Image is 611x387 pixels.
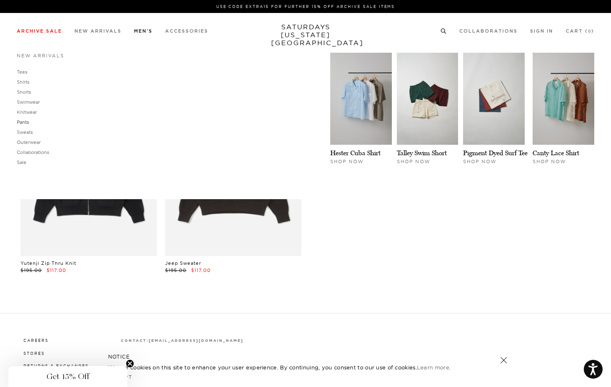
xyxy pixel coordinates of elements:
[121,339,149,343] strong: contact:
[533,149,579,157] a: Canty Lace Shirt
[134,29,153,33] a: Men's
[108,363,473,372] p: We use cookies on this site to enhance your user experience. By continuing, you consent to our us...
[271,23,340,47] a: SATURDAYS[US_STATE][GEOGRAPHIC_DATA]
[21,260,76,266] a: Yutenji Zip Thru Knit
[17,69,27,75] a: Tees
[165,267,186,273] span: $195.00
[17,99,40,105] a: Swimwear
[397,149,447,157] a: Talley Swim Short
[17,79,29,85] a: Shirts
[108,353,503,361] h5: NOTICE
[8,366,127,387] div: Get 15% OffClose teaser
[149,339,243,343] strong: [EMAIL_ADDRESS][DOMAIN_NAME]
[530,29,553,33] a: Sign In
[17,53,64,59] a: New Arrivals
[126,359,134,368] button: Close teaser
[23,364,89,368] a: Returns & Exchanges
[17,109,37,115] a: Knitwear
[17,29,62,33] a: Archive Sale
[588,30,591,33] small: 0
[17,129,33,135] a: Sweats
[47,372,89,382] span: Get 15% Off
[17,149,49,155] a: Collaborations
[17,119,29,125] a: Pants
[191,267,211,273] span: $117.00
[165,260,201,266] a: Jeep Sweater
[17,139,41,145] a: Outerwear
[149,338,243,343] a: [EMAIL_ADDRESS][DOMAIN_NAME]
[20,3,591,10] p: Use Code EXTRA15 for Further 15% Off Archive Sale Items
[463,149,528,157] a: Pigment Dyed Surf Tee
[330,149,381,157] a: Hester Cuba Shirt
[23,351,45,356] a: Stores
[47,267,66,273] span: $117.00
[165,29,208,33] a: Accessories
[75,29,122,33] a: New Arrivals
[17,89,31,95] a: Shorts
[417,364,449,371] a: Learn more
[566,29,594,33] a: Cart (0)
[21,267,42,273] span: $195.00
[17,159,26,165] a: Sale
[459,29,518,33] a: Collaborations
[23,338,49,343] a: Careers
